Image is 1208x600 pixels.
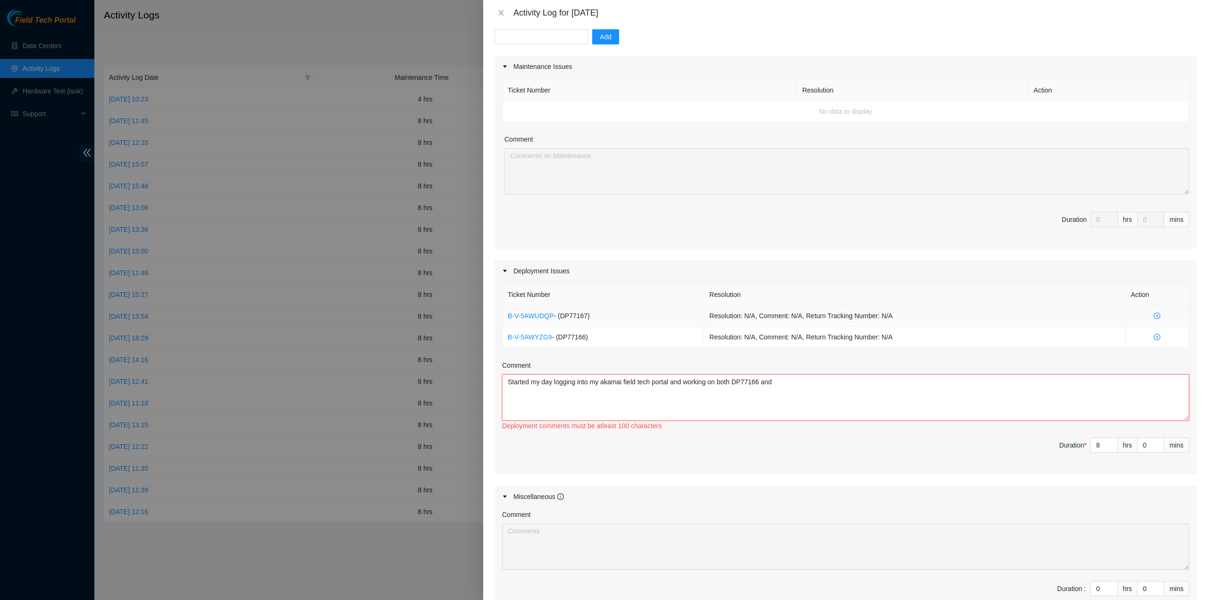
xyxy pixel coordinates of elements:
[1118,438,1138,453] div: hrs
[704,327,1125,348] td: Resolution: N/A, Comment: N/A, Return Tracking Number: N/A
[502,421,1189,431] div: Deployment comments must be atleast 100 characters
[502,524,1189,570] textarea: Comment
[513,491,564,502] div: Miscellaneous
[513,8,1197,18] div: Activity Log for [DATE]
[508,333,552,341] a: B-V-5AWYZG9
[1118,581,1138,596] div: hrs
[1164,581,1189,596] div: mins
[502,268,508,274] span: caret-right
[504,134,533,144] label: Comment
[1028,80,1189,101] th: Action
[704,284,1125,305] th: Resolution
[503,80,797,101] th: Ticket Number
[503,284,704,305] th: Ticket Number
[1062,214,1087,225] div: Duration
[504,148,1189,194] textarea: Comment
[502,374,1189,421] textarea: Comment
[502,360,531,371] label: Comment
[495,260,1197,282] div: Deployment Issues
[1131,334,1184,340] span: close-circle
[1164,212,1189,227] div: mins
[495,486,1197,507] div: Miscellaneous info-circle
[502,509,531,520] label: Comment
[502,494,508,499] span: caret-right
[1118,212,1138,227] div: hrs
[1059,440,1087,450] div: Duration
[495,56,1197,77] div: Maintenance Issues
[557,493,564,500] span: info-circle
[797,80,1028,101] th: Resolution
[508,312,554,320] a: B-V-5AWUDQP
[704,305,1125,327] td: Resolution: N/A, Comment: N/A, Return Tracking Number: N/A
[495,8,508,17] button: Close
[552,333,588,341] span: - ( DP77166 )
[1131,313,1184,319] span: close-circle
[503,101,1189,122] td: No data to display
[1057,583,1086,594] div: Duration :
[592,29,619,44] button: Add
[554,312,590,320] span: - ( DP77167 )
[1164,438,1189,453] div: mins
[497,9,505,17] span: close
[502,64,508,69] span: caret-right
[1126,284,1190,305] th: Action
[600,32,612,42] span: Add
